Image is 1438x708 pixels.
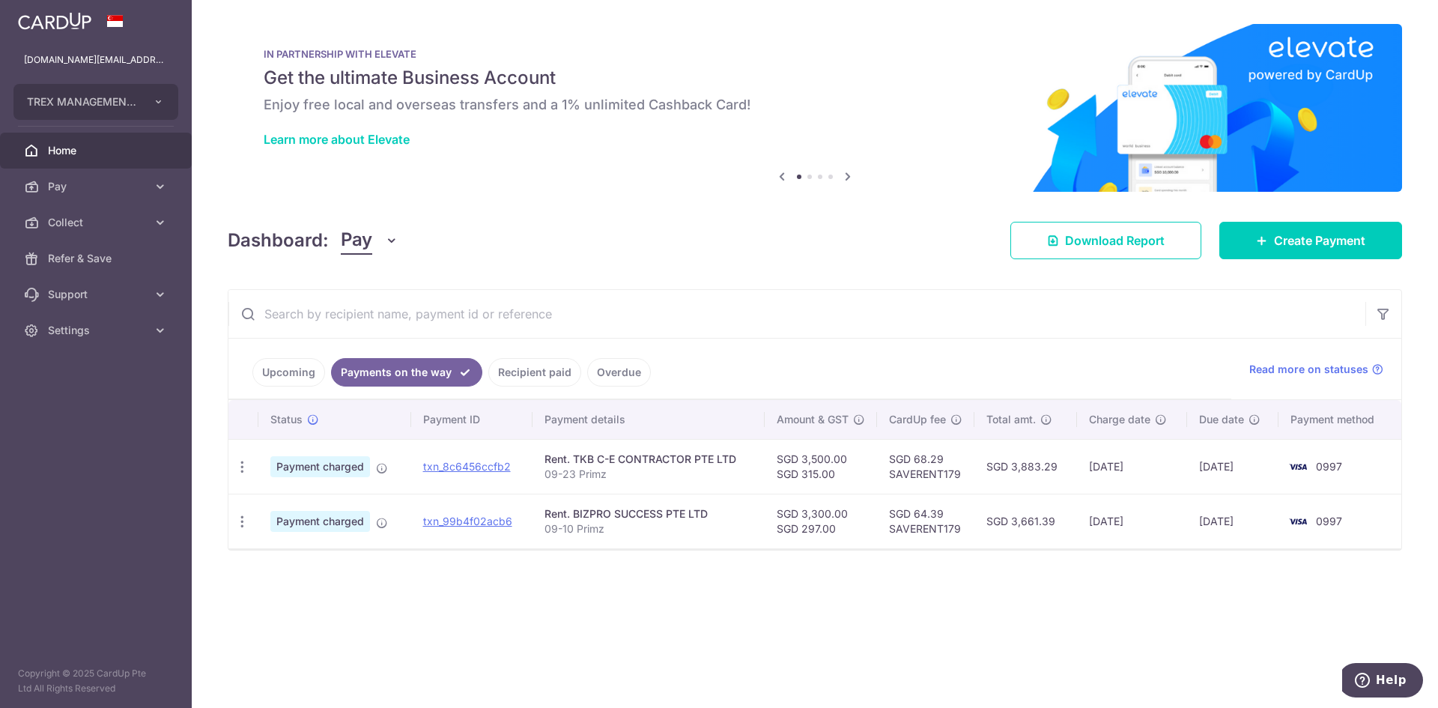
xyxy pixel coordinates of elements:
[544,467,753,482] p: 09-23 Primz
[544,506,753,521] div: Rent. BIZPRO SUCCESS PTE LTD
[264,48,1366,60] p: IN PARTNERSHIP WITH ELEVATE
[13,84,178,120] button: TREX MANAGEMENT PTE. LTD.
[533,400,765,439] th: Payment details
[1342,663,1423,701] iframe: Opens a widget where you can find more information
[228,290,1365,338] input: Search by recipient name, payment id or reference
[974,494,1077,548] td: SGD 3,661.39
[48,251,147,266] span: Refer & Save
[24,52,168,67] p: [DOMAIN_NAME][EMAIL_ADDRESS][DOMAIN_NAME]
[264,132,410,147] a: Learn more about Elevate
[341,226,372,255] span: Pay
[1077,439,1186,494] td: [DATE]
[228,24,1402,192] img: Renovation banner
[1219,222,1402,259] a: Create Payment
[986,412,1036,427] span: Total amt.
[18,12,91,30] img: CardUp
[264,96,1366,114] h6: Enjoy free local and overseas transfers and a 1% unlimited Cashback Card!
[1249,362,1368,377] span: Read more on statuses
[544,452,753,467] div: Rent. TKB C-E CONTRACTOR PTE LTD
[1065,232,1165,249] span: Download Report
[27,94,138,109] span: TREX MANAGEMENT PTE. LTD.
[587,358,651,387] a: Overdue
[1187,439,1279,494] td: [DATE]
[777,412,849,427] span: Amount & GST
[1199,412,1244,427] span: Due date
[48,323,147,338] span: Settings
[1278,400,1401,439] th: Payment method
[331,358,482,387] a: Payments on the way
[1077,494,1186,548] td: [DATE]
[544,521,753,536] p: 09-10 Primz
[1249,362,1383,377] a: Read more on statuses
[1316,460,1342,473] span: 0997
[1010,222,1201,259] a: Download Report
[423,515,512,527] a: txn_99b4f02acb6
[889,412,946,427] span: CardUp fee
[877,494,974,548] td: SGD 64.39 SAVERENT179
[270,412,303,427] span: Status
[270,511,370,532] span: Payment charged
[48,143,147,158] span: Home
[765,439,877,494] td: SGD 3,500.00 SGD 315.00
[48,215,147,230] span: Collect
[1274,232,1365,249] span: Create Payment
[341,226,398,255] button: Pay
[765,494,877,548] td: SGD 3,300.00 SGD 297.00
[488,358,581,387] a: Recipient paid
[1283,458,1313,476] img: Bank Card
[1283,512,1313,530] img: Bank Card
[877,439,974,494] td: SGD 68.29 SAVERENT179
[270,456,370,477] span: Payment charged
[1187,494,1279,548] td: [DATE]
[1316,515,1342,527] span: 0997
[48,287,147,302] span: Support
[423,460,511,473] a: txn_8c6456ccfb2
[974,439,1077,494] td: SGD 3,883.29
[411,400,533,439] th: Payment ID
[1089,412,1150,427] span: Charge date
[48,179,147,194] span: Pay
[264,66,1366,90] h5: Get the ultimate Business Account
[228,227,329,254] h4: Dashboard:
[252,358,325,387] a: Upcoming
